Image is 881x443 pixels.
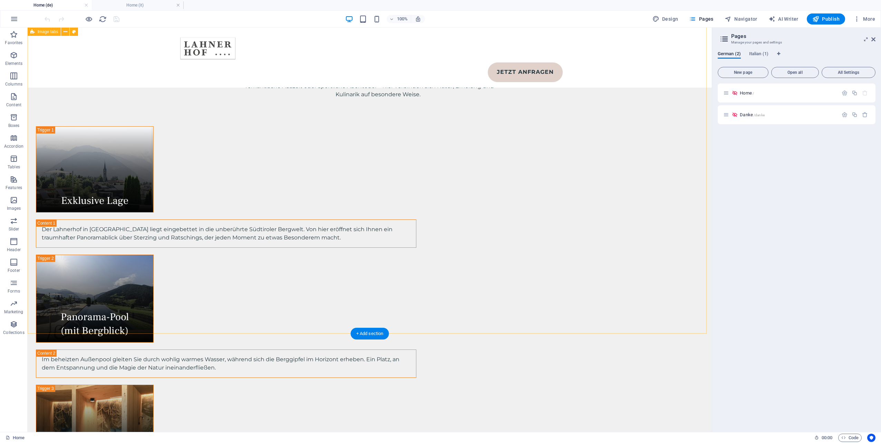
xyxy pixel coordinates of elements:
[838,434,862,442] button: Code
[3,330,24,335] p: Collections
[8,123,20,128] p: Boxes
[826,435,827,440] span: :
[8,164,20,170] p: Tables
[731,33,875,39] h2: Pages
[852,112,858,118] div: Duplicate
[725,16,757,22] span: Navigator
[753,91,754,95] span: /
[4,309,23,315] p: Marketing
[740,112,765,117] span: Click to open page
[99,15,107,23] i: Reload page
[6,102,21,108] p: Content
[718,67,768,78] button: New page
[731,39,862,46] h3: Manage your pages and settings
[867,434,875,442] button: Usercentrics
[841,434,859,442] span: Code
[812,16,840,22] span: Publish
[852,90,858,96] div: Duplicate
[650,13,681,24] button: Design
[6,434,25,442] a: Click to cancel selection. Double-click to open Pages
[686,13,716,24] button: Pages
[351,328,389,339] div: + Add section
[807,13,845,24] button: Publish
[862,90,868,96] div: The startpage cannot be deleted
[5,40,22,46] p: Favorites
[853,16,875,22] span: More
[397,15,408,23] h6: 100%
[7,247,21,253] p: Header
[652,16,678,22] span: Design
[822,434,832,442] span: 00 00
[822,67,875,78] button: All Settings
[771,67,819,78] button: Open all
[862,112,868,118] div: Remove
[774,70,816,75] span: Open all
[814,434,833,442] h6: Session time
[38,30,58,34] span: Image tabs
[740,90,754,96] span: Home
[415,16,421,22] i: On resize automatically adjust zoom level to fit chosen device.
[754,113,765,117] span: /danke
[738,112,838,117] div: Danke/danke
[8,288,20,294] p: Forms
[8,268,20,273] p: Footer
[387,15,411,23] button: 100%
[9,226,19,232] p: Slider
[738,91,838,95] div: Home/
[98,15,107,23] button: reload
[5,61,23,66] p: Elements
[689,16,713,22] span: Pages
[721,70,765,75] span: New page
[842,112,848,118] div: Settings
[650,13,681,24] div: Design (Ctrl+Alt+Y)
[851,13,878,24] button: More
[718,51,875,64] div: Language Tabs
[5,81,22,87] p: Columns
[718,50,741,59] span: German (2)
[722,13,760,24] button: Navigator
[842,90,848,96] div: Settings
[85,15,93,23] button: Click here to leave preview mode and continue editing
[4,144,23,149] p: Accordion
[825,70,872,75] span: All Settings
[749,50,768,59] span: Italian (1)
[6,185,22,190] p: Features
[92,1,184,9] h4: Home (it)
[768,16,798,22] span: AI Writer
[766,13,801,24] button: AI Writer
[7,206,21,211] p: Images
